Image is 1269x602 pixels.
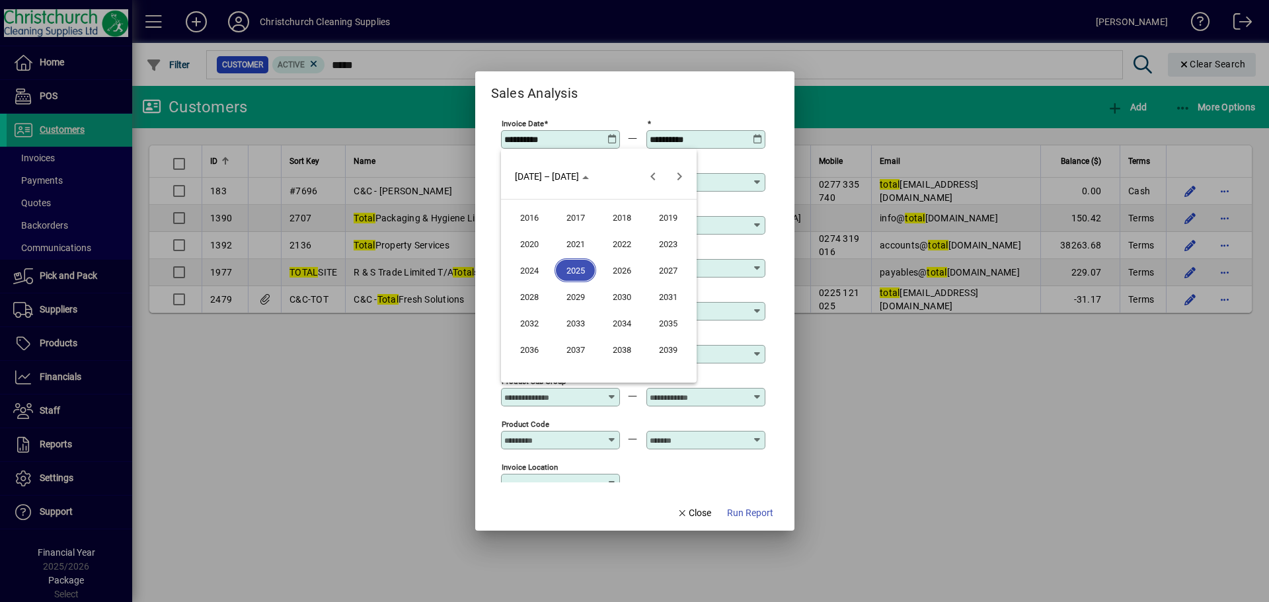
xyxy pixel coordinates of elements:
span: 2019 [647,206,689,229]
button: 2029 [553,283,599,310]
button: 2030 [599,283,645,310]
button: 2033 [553,310,599,336]
button: 2017 [553,204,599,231]
button: 2028 [506,283,553,310]
span: 2032 [508,311,550,335]
button: 2031 [645,283,691,310]
span: 2022 [601,232,642,256]
button: 2019 [645,204,691,231]
button: 2016 [506,204,553,231]
button: Choose date [510,165,594,188]
button: 2034 [599,310,645,336]
span: 2020 [508,232,550,256]
span: 2026 [601,258,642,282]
button: Previous 24 years [640,163,666,190]
button: 2021 [553,231,599,257]
span: 2039 [647,338,689,361]
span: 2037 [555,338,596,361]
span: 2036 [508,338,550,361]
span: 2021 [555,232,596,256]
button: 2025 [553,257,599,283]
button: 2026 [599,257,645,283]
span: 2030 [601,285,642,309]
span: 2034 [601,311,642,335]
span: 2025 [555,258,596,282]
button: 2032 [506,310,553,336]
span: 2028 [508,285,550,309]
button: 2039 [645,336,691,363]
span: 2024 [508,258,550,282]
span: 2029 [555,285,596,309]
button: 2035 [645,310,691,336]
button: 2023 [645,231,691,257]
span: 2033 [555,311,596,335]
button: 2036 [506,336,553,363]
button: 2018 [599,204,645,231]
span: 2031 [647,285,689,309]
span: 2016 [508,206,550,229]
button: 2020 [506,231,553,257]
button: 2037 [553,336,599,363]
span: 2017 [555,206,596,229]
span: [DATE] – [DATE] [515,171,579,182]
button: 2038 [599,336,645,363]
span: 2027 [647,258,689,282]
button: 2027 [645,257,691,283]
button: 2022 [599,231,645,257]
span: 2035 [647,311,689,335]
button: 2024 [506,257,553,283]
span: 2018 [601,206,642,229]
button: Next 24 years [666,163,693,190]
span: 2038 [601,338,642,361]
span: 2023 [647,232,689,256]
